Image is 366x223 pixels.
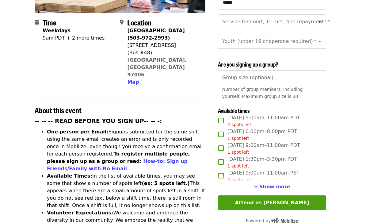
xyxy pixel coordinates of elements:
[47,172,205,209] li: In the list of available times, you may see some that show a number of spots left This appears wh...
[227,128,297,142] span: [DATE] 6:00pm–8:00pm PDT
[127,79,139,85] span: Map
[127,49,200,56] div: (Bus #48)
[47,173,92,179] strong: Available Times:
[127,28,185,41] strong: [GEOGRAPHIC_DATA] (503-972-2993)
[227,177,251,182] span: 9 spots left
[227,169,299,183] span: [DATE] 9:00am–11:00am PST
[127,57,187,78] a: [GEOGRAPHIC_DATA], [GEOGRAPHIC_DATA] 97006
[218,195,326,210] button: Attend as [PERSON_NAME]
[222,87,303,99] span: Number of group members, including yourself. Maximum group size is 30
[227,142,300,156] span: [DATE] 9:00am–11:00am PDT
[120,19,124,25] i: map-marker-alt icon
[254,183,290,190] button: See more timeslots
[43,17,56,28] span: Time
[35,118,162,124] strong: -- -- -- READ BEFORE YOU SIGN UP-- -- -:
[227,114,300,128] span: [DATE] 9:00am–11:00am PDT
[227,122,251,127] span: 4 spots left
[47,151,190,164] strong: To register multiple people, please sign up as a group or read:
[315,37,324,46] button: Open
[127,42,200,49] div: [STREET_ADDRESS]
[227,150,249,155] span: 1 spot left
[142,180,189,186] strong: (ex: 5 spots left.)
[218,70,326,85] input: [object Object]
[127,79,139,86] button: Map
[35,105,82,115] span: About this event
[43,28,71,33] strong: Weekdays
[127,17,151,28] span: Location
[47,210,113,216] strong: Volunteer Expectations:
[259,184,290,190] span: Show more
[43,34,105,42] div: 9am PDT + 2 more times
[47,128,205,172] li: Signups submitted for the same shift using the same email creates an error and is only recorded o...
[315,17,324,26] button: Open
[227,136,249,141] span: 1 spot left
[218,106,250,114] span: Available times
[246,218,298,223] span: Powered by
[47,129,109,135] strong: One person per Email:
[218,60,278,68] span: Are you signing up a group?
[35,19,39,25] i: calendar icon
[227,163,249,168] span: 1 spot left
[47,158,188,171] a: How-to: Sign up Friends/Family with No Email
[227,156,297,169] span: [DATE] 1:30pm–3:30pm PDT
